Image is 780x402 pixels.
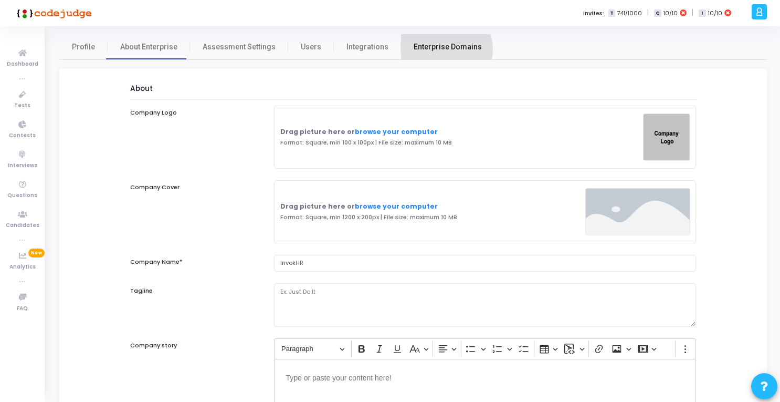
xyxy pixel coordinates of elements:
span: Analytics [9,263,36,272]
span: 741/1000 [617,9,642,18]
div: Editor toolbar [274,338,696,359]
div: Drag picture here or [280,127,452,137]
img: company logo [643,114,690,161]
label: Company Name* [130,257,183,266]
span: Questions [7,191,37,200]
span: | [692,7,693,18]
span: Profile [72,42,95,53]
label: Company Logo [130,108,177,117]
input: Ex: Google [274,255,696,272]
h5: About [130,85,696,94]
span: About Enterprise [120,42,177,53]
a: browse your computer [355,127,438,136]
label: Company Cover [130,183,180,192]
span: | [647,7,649,18]
span: Dashboard [7,60,38,69]
span: Candidates [6,221,39,230]
label: Company story [130,341,177,350]
label: Tagline [130,286,153,295]
div: Format: Square, min 1200 x 200px | File size: maximum 10 MB [280,213,457,222]
span: C [654,9,661,17]
span: 10/10 [663,9,678,18]
span: FAQ [17,304,28,313]
span: Paragraph [281,343,336,355]
img: logo [13,3,92,24]
span: I [699,9,705,17]
span: New [28,249,45,257]
span: T [608,9,615,17]
div: Format: Square, min 100 x 100px | File size: maximum 10 MB [280,138,452,147]
span: 10/10 [708,9,722,18]
a: browse your computer [355,202,438,211]
img: company cover [585,188,690,235]
button: Paragraph [277,341,349,357]
span: Users [301,42,321,53]
span: Assessment Settings [203,42,276,53]
span: Integrations [346,42,388,53]
span: Tests [14,101,30,110]
label: Invites: [583,9,604,18]
span: Contests [9,131,36,140]
span: Enterprise Domains [414,42,482,53]
div: Drag picture here or [280,202,457,211]
span: Interviews [8,161,37,170]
